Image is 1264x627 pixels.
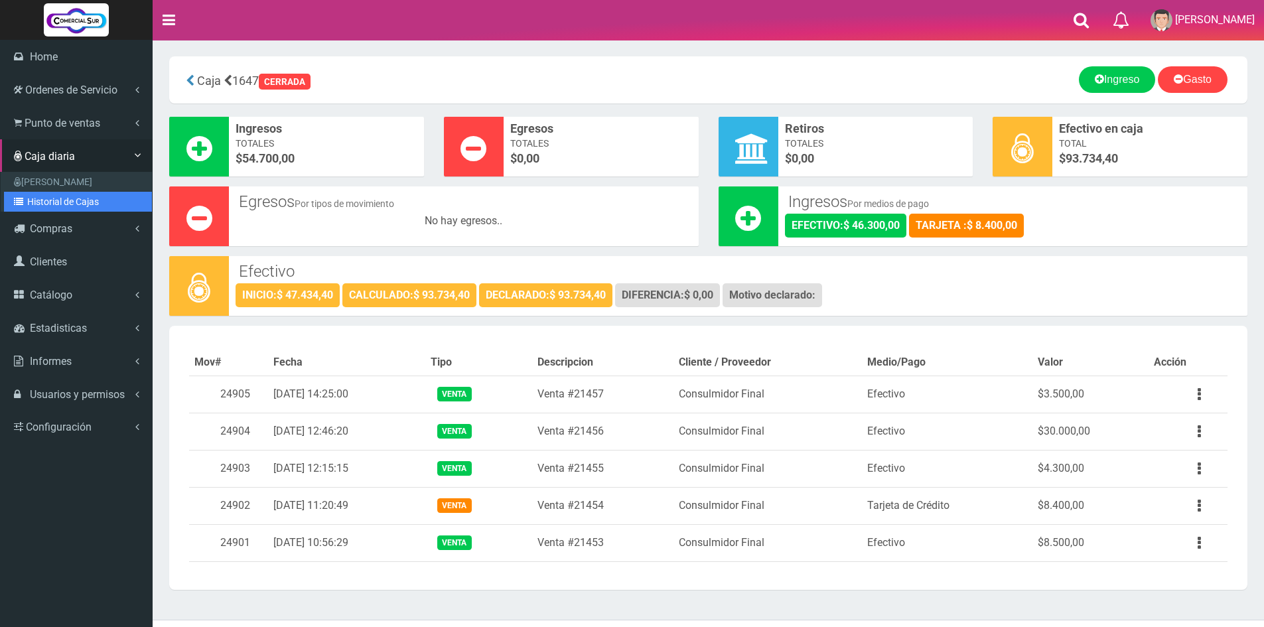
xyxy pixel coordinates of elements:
[26,421,92,433] span: Configuración
[615,283,720,307] div: DIFERENCIA:
[189,413,268,450] td: 24904
[30,355,72,368] span: Informes
[862,487,1032,524] td: Tarjeta de Crédito
[862,350,1032,376] th: Medio/Pago
[1059,137,1241,150] span: Total
[517,151,539,165] font: 0,00
[4,192,152,212] a: Historial de Cajas
[510,150,692,167] span: $
[425,350,531,376] th: Tipo
[532,524,673,561] td: Venta #21453
[239,193,689,210] h3: Egresos
[847,198,929,209] small: Por medios de pago
[4,172,152,192] a: [PERSON_NAME]
[1066,151,1118,165] span: 93.734,40
[189,450,268,487] td: 24903
[843,219,900,232] strong: $ 46.300,00
[30,289,72,301] span: Catálogo
[479,283,612,307] div: DECLARADO:
[30,255,67,268] span: Clientes
[236,283,340,307] div: INICIO:
[909,214,1024,238] div: TARJETA :
[268,487,425,524] td: [DATE] 11:20:49
[723,283,822,307] div: Motivo declarado:
[1032,413,1148,450] td: $30.000,00
[268,413,425,450] td: [DATE] 12:46:20
[25,84,117,96] span: Ordenes de Servicio
[1059,120,1241,137] span: Efectivo en caja
[236,120,417,137] span: Ingresos
[268,524,425,561] td: [DATE] 10:56:29
[785,150,967,167] span: $
[532,487,673,524] td: Venta #21454
[268,450,425,487] td: [DATE] 12:15:15
[532,450,673,487] td: Venta #21455
[242,151,295,165] font: 54.700,00
[437,424,471,438] span: Venta
[1059,150,1241,167] span: $
[268,350,425,376] th: Fecha
[785,120,967,137] span: Retiros
[30,222,72,235] span: Compras
[673,450,863,487] td: Consulmidor Final
[862,524,1032,561] td: Efectivo
[1175,13,1255,26] span: [PERSON_NAME]
[197,74,221,88] span: Caja
[342,283,476,307] div: CALCULADO:
[673,524,863,561] td: Consulmidor Final
[277,289,333,301] strong: $ 47.434,40
[268,376,425,413] td: [DATE] 14:25:00
[792,151,814,165] font: 0,00
[413,289,470,301] strong: $ 93.734,40
[1158,66,1228,93] a: Gasto
[1032,450,1148,487] td: $4.300,00
[967,219,1017,232] strong: $ 8.400,00
[189,524,268,561] td: 24901
[862,450,1032,487] td: Efectivo
[673,487,863,524] td: Consulmidor Final
[673,350,863,376] th: Cliente / Proveedor
[532,350,673,376] th: Descripcion
[1151,9,1172,31] img: User Image
[189,376,268,413] td: 24905
[189,487,268,524] td: 24902
[1032,350,1148,376] th: Valor
[236,214,692,229] div: No hay egresos..
[684,289,713,301] strong: $ 0,00
[862,413,1032,450] td: Efectivo
[236,137,417,150] span: Totales
[437,498,471,512] span: Venta
[862,376,1032,413] td: Efectivo
[1032,487,1148,524] td: $8.400,00
[295,198,394,209] small: Por tipos de movimiento
[1032,524,1148,561] td: $8.500,00
[259,74,311,90] div: CERRADA
[30,322,87,334] span: Estadisticas
[30,50,58,63] span: Home
[30,388,125,401] span: Usuarios y permisos
[1149,350,1228,376] th: Acción
[437,461,471,475] span: Venta
[532,376,673,413] td: Venta #21457
[510,120,692,137] span: Egresos
[785,214,906,238] div: EFECTIVO:
[437,535,471,549] span: Venta
[1079,66,1155,93] a: Ingreso
[236,150,417,167] span: $
[510,137,692,150] span: Totales
[788,193,1238,210] h3: Ingresos
[532,413,673,450] td: Venta #21456
[785,137,967,150] span: Totales
[25,150,75,163] span: Caja diaria
[549,289,606,301] strong: $ 93.734,40
[673,376,863,413] td: Consulmidor Final
[189,350,268,376] th: Mov#
[25,117,100,129] span: Punto de ventas
[673,413,863,450] td: Consulmidor Final
[44,3,109,36] img: Logo grande
[437,387,471,401] span: Venta
[1032,376,1148,413] td: $3.500,00
[179,66,532,94] div: 1647
[239,263,1237,280] h3: Efectivo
